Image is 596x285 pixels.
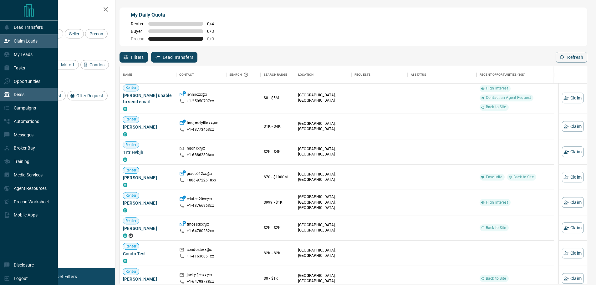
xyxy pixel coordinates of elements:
[483,105,509,110] span: Back to Site
[131,11,221,19] p: My Daily Quota
[123,149,173,155] span: Trtr Hvbjh
[131,21,145,26] span: Renter
[123,200,173,206] span: [PERSON_NAME]
[483,175,505,180] span: Favourite
[298,195,348,211] p: [GEOGRAPHIC_DATA], [GEOGRAPHIC_DATA], [GEOGRAPHIC_DATA]
[123,244,139,249] span: Renter
[48,271,81,282] button: Reset Filters
[408,66,476,84] div: AI Status
[123,193,139,198] span: Renter
[562,222,584,233] button: Claim
[123,168,139,173] span: Renter
[483,225,509,231] span: Back to Site
[20,6,109,14] h2: Filters
[187,228,214,234] p: +1- 64780282xx
[298,172,348,182] p: [GEOGRAPHIC_DATA], [GEOGRAPHIC_DATA]
[59,62,77,67] span: MrLoft
[562,121,584,132] button: Claim
[264,149,292,155] p: $2K - $4K
[80,60,109,69] div: Condos
[411,66,426,84] div: AI Status
[562,197,584,208] button: Claim
[483,95,533,101] span: Contact an Agent Request
[123,124,173,130] span: [PERSON_NAME]
[151,52,198,63] button: Lead Transfers
[264,95,292,101] p: $0 - $5M
[187,171,212,178] p: grace012xx@x
[123,107,127,111] div: condos.ca
[131,36,145,41] span: Precon
[179,66,194,84] div: Contact
[298,222,348,233] p: [GEOGRAPHIC_DATA], [GEOGRAPHIC_DATA]
[123,259,127,263] div: condos.ca
[229,66,250,84] div: Search
[123,117,139,122] span: Renter
[511,175,536,180] span: Back to Site
[187,152,214,158] p: +1- 68862806xx
[483,276,509,281] span: Back to Site
[123,183,127,187] div: condos.ca
[562,93,584,103] button: Claim
[351,66,408,84] div: Requests
[123,276,173,282] span: [PERSON_NAME]
[483,200,511,205] span: High Interest
[87,62,107,67] span: Condos
[480,66,526,84] div: Recent Opportunities (30d)
[298,248,348,258] p: [GEOGRAPHIC_DATA], [GEOGRAPHIC_DATA]
[187,247,212,254] p: condostexx@x
[131,29,145,34] span: Buyer
[123,66,132,84] div: Name
[295,66,351,84] div: Location
[264,124,292,129] p: $1K - $4K
[298,146,348,157] p: [GEOGRAPHIC_DATA], [GEOGRAPHIC_DATA]
[261,66,295,84] div: Search Range
[264,225,292,231] p: $2K - $2K
[562,172,584,182] button: Claim
[187,99,214,104] p: +1- 25050707xx
[207,29,221,34] span: 0 / 3
[562,146,584,157] button: Claim
[87,31,105,36] span: Precon
[123,208,127,212] div: condos.ca
[123,85,139,91] span: Renter
[207,36,221,41] span: 0 / 0
[187,222,209,228] p: tmossdxx@x
[187,146,205,152] p: hgghxx@x
[67,91,108,100] div: Offer Request
[123,218,139,224] span: Renter
[298,273,348,284] p: [GEOGRAPHIC_DATA], [GEOGRAPHIC_DATA]
[123,175,173,181] span: [PERSON_NAME]
[298,66,313,84] div: Location
[120,52,148,63] button: Filters
[123,142,139,148] span: Renter
[187,196,212,203] p: cdutca20xx@x
[67,31,82,36] span: Seller
[85,29,108,38] div: Precon
[123,157,127,162] div: condos.ca
[176,66,226,84] div: Contact
[264,66,288,84] div: Search Range
[264,174,292,180] p: $70 - $1000M
[120,66,176,84] div: Name
[187,92,207,99] p: jenniicxx@x
[562,248,584,258] button: Claim
[123,92,173,105] span: [PERSON_NAME] unable to send email
[562,273,584,284] button: Claim
[298,121,348,132] p: [GEOGRAPHIC_DATA], [GEOGRAPHIC_DATA]
[264,200,292,205] p: $999 - $1K
[187,279,214,284] p: +1- 64798738xx
[123,269,139,274] span: Renter
[298,93,348,103] p: [GEOGRAPHIC_DATA], [GEOGRAPHIC_DATA]
[123,233,127,238] div: condos.ca
[476,66,554,84] div: Recent Opportunities (30d)
[129,233,133,238] div: mrloft.ca
[65,29,84,38] div: Seller
[187,203,214,208] p: +1- 43766963xx
[52,60,79,69] div: MrLoft
[187,127,214,132] p: +1- 43773453xx
[187,272,212,279] p: jacky.fjchxx@x
[187,254,214,259] p: +1- 41636861xx
[556,52,587,63] button: Refresh
[123,225,173,232] span: [PERSON_NAME]
[74,93,105,98] span: Offer Request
